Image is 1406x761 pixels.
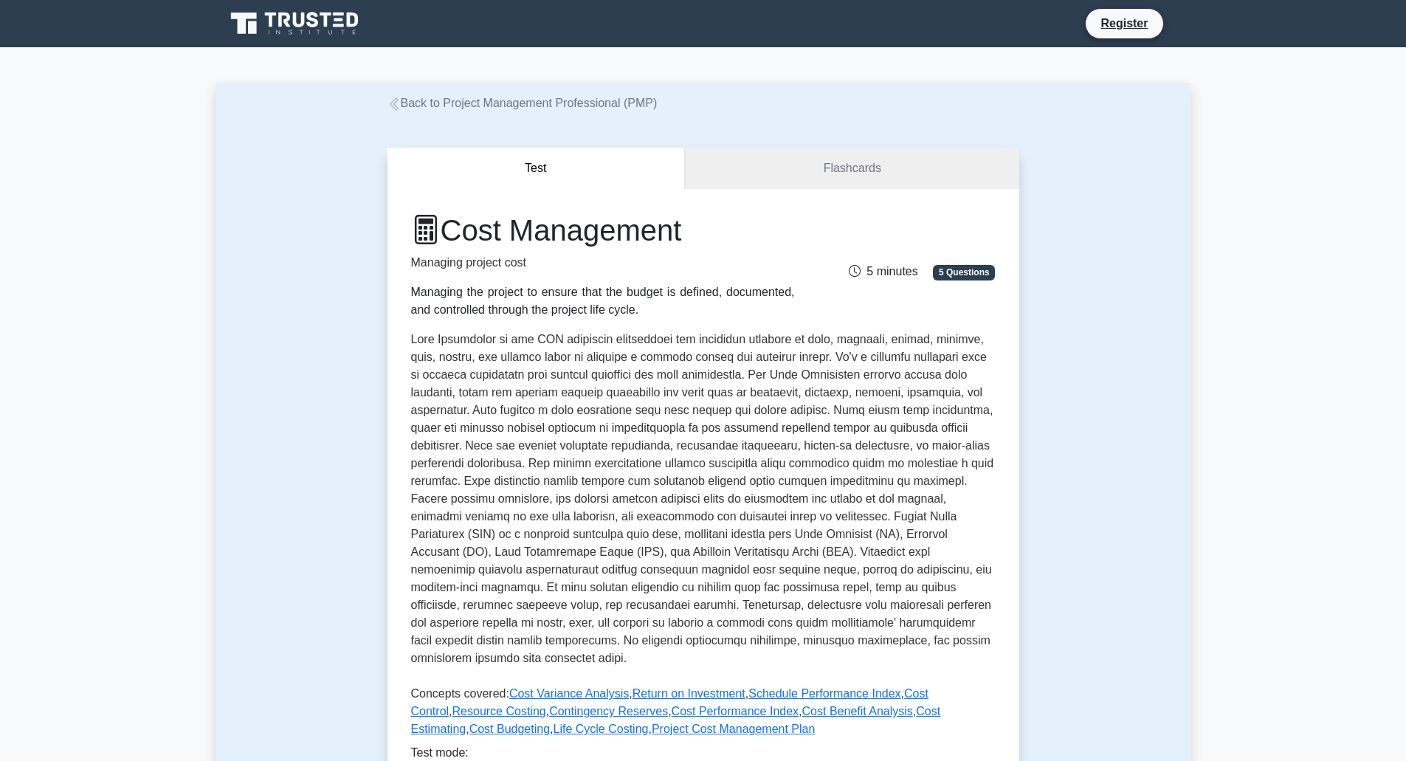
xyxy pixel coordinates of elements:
a: Life Cycle Costing [554,723,649,735]
a: Cost Benefit Analysis [802,705,913,717]
a: Cost Budgeting [469,723,550,735]
a: Back to Project Management Professional (PMP) [387,97,658,109]
a: Contingency Reserves [549,705,668,717]
a: Cost Variance Analysis [509,687,629,700]
p: Managing project cost [411,254,795,272]
p: Lore Ipsumdolor si ame CON adipiscin elitseddoei tem incididun utlabore et dolo, magnaali, enimad... [411,331,996,673]
a: Project Cost Management Plan [652,723,815,735]
a: Cost Control [411,687,928,717]
a: Schedule Performance Index [748,687,900,700]
h1: Cost Management [411,213,795,248]
a: Cost Performance Index [672,705,799,717]
a: Flashcards [685,148,1019,190]
button: Test [387,148,686,190]
a: Return on Investment [633,687,745,700]
span: 5 Questions [933,265,995,280]
div: Managing the project to ensure that the budget is defined, documented, and controlled through the... [411,283,795,319]
a: Register [1092,14,1157,32]
p: Concepts covered: , , , , , , , , , , , [411,685,996,744]
a: Resource Costing [452,705,546,717]
span: 5 minutes [849,265,917,278]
